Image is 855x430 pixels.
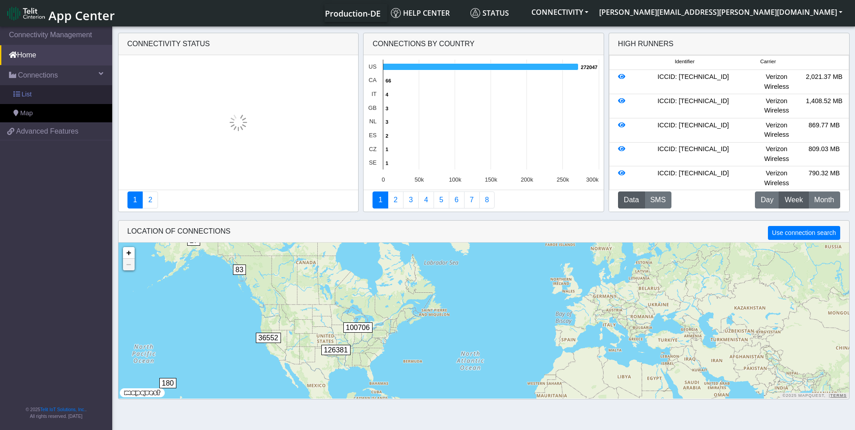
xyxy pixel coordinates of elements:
[391,8,450,18] span: Help center
[586,176,599,183] text: 300k
[800,169,848,188] div: 790.32 MB
[485,176,497,183] text: 150k
[386,119,388,125] text: 3
[369,132,377,139] text: ES
[325,8,381,19] span: Production-DE
[467,4,526,22] a: Status
[464,191,480,208] a: Zero Session
[48,7,115,24] span: App Center
[808,191,840,208] button: Month
[364,33,604,55] div: Connections By Country
[324,4,380,22] a: Your current platform instance
[386,147,388,152] text: 1
[755,191,779,208] button: Day
[634,169,753,188] div: ICCID: [TECHNICAL_ID]
[434,191,449,208] a: Usage by Carrier
[479,191,495,208] a: Not Connected for 30 days
[387,4,467,22] a: Help center
[785,195,803,205] span: Week
[40,407,85,412] a: Telit IoT Solutions, Inc.
[118,33,359,55] div: Connectivity status
[618,191,645,208] button: Data
[800,96,848,116] div: 1,408.52 MB
[382,176,385,183] text: 0
[779,191,809,208] button: Week
[768,226,840,240] button: Use connection search
[386,133,388,139] text: 2
[256,333,281,343] span: 36552
[814,195,834,205] span: Month
[369,159,377,166] text: SE
[127,191,143,208] a: Connectivity status
[16,126,79,137] span: Advanced Features
[123,247,135,259] a: Zoom in
[118,221,849,243] div: LOCATION OF CONNECTIONS
[526,4,594,20] button: CONNECTIVITY
[449,176,461,183] text: 100k
[760,58,776,65] span: Carrier
[521,176,533,183] text: 200k
[368,77,377,83] text: CA
[391,8,401,18] img: knowledge.svg
[123,259,135,270] a: Zoom out
[403,191,419,208] a: Usage per Country
[368,104,377,111] text: GB
[645,191,672,208] button: SMS
[753,169,800,188] div: Verizon Wireless
[233,265,251,291] div: 83
[373,191,388,208] a: Connections By Country
[753,121,800,140] div: Verizon Wireless
[22,90,31,100] span: List
[18,70,58,81] span: Connections
[369,118,377,125] text: NL
[753,72,800,91] div: Verizon Wireless
[159,378,177,388] span: 180
[761,195,773,205] span: Day
[386,106,388,111] text: 3
[388,191,403,208] a: Carrier
[470,8,480,18] img: status.svg
[415,176,424,183] text: 50k
[753,144,800,164] div: Verizon Wireless
[386,92,389,97] text: 4
[229,113,247,131] img: loading.gif
[187,235,205,262] div: 27
[233,265,246,275] span: 83
[386,78,391,83] text: 66
[830,393,847,398] a: Terms
[634,121,753,140] div: ICCID: [TECHNICAL_ID]
[142,191,158,208] a: Deployment status
[780,393,849,399] div: ©2025 MapQuest, |
[321,345,351,355] span: 126381
[634,144,753,164] div: ICCID: [TECHNICAL_ID]
[386,161,388,166] text: 1
[373,191,595,208] nav: Summary paging
[557,176,569,183] text: 250k
[368,63,377,70] text: US
[594,4,848,20] button: [PERSON_NAME][EMAIL_ADDRESS][PERSON_NAME][DOMAIN_NAME]
[418,191,434,208] a: Connections By Carrier
[800,72,848,91] div: 2,021.37 MB
[634,72,753,91] div: ICCID: [TECHNICAL_ID]
[20,109,33,118] span: Map
[369,146,377,152] text: CZ
[343,322,373,333] span: 100706
[618,39,674,49] div: High Runners
[800,144,848,164] div: 809.03 MB
[581,65,597,70] text: 272047
[753,96,800,116] div: Verizon Wireless
[470,8,509,18] span: Status
[372,91,377,97] text: IT
[675,58,694,65] span: Identifier
[127,191,350,208] nav: Summary paging
[7,4,114,23] a: App Center
[7,6,45,21] img: logo-telit-cinterion-gw-new.png
[800,121,848,140] div: 869.77 MB
[634,96,753,116] div: ICCID: [TECHNICAL_ID]
[449,191,465,208] a: 14 Days Trend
